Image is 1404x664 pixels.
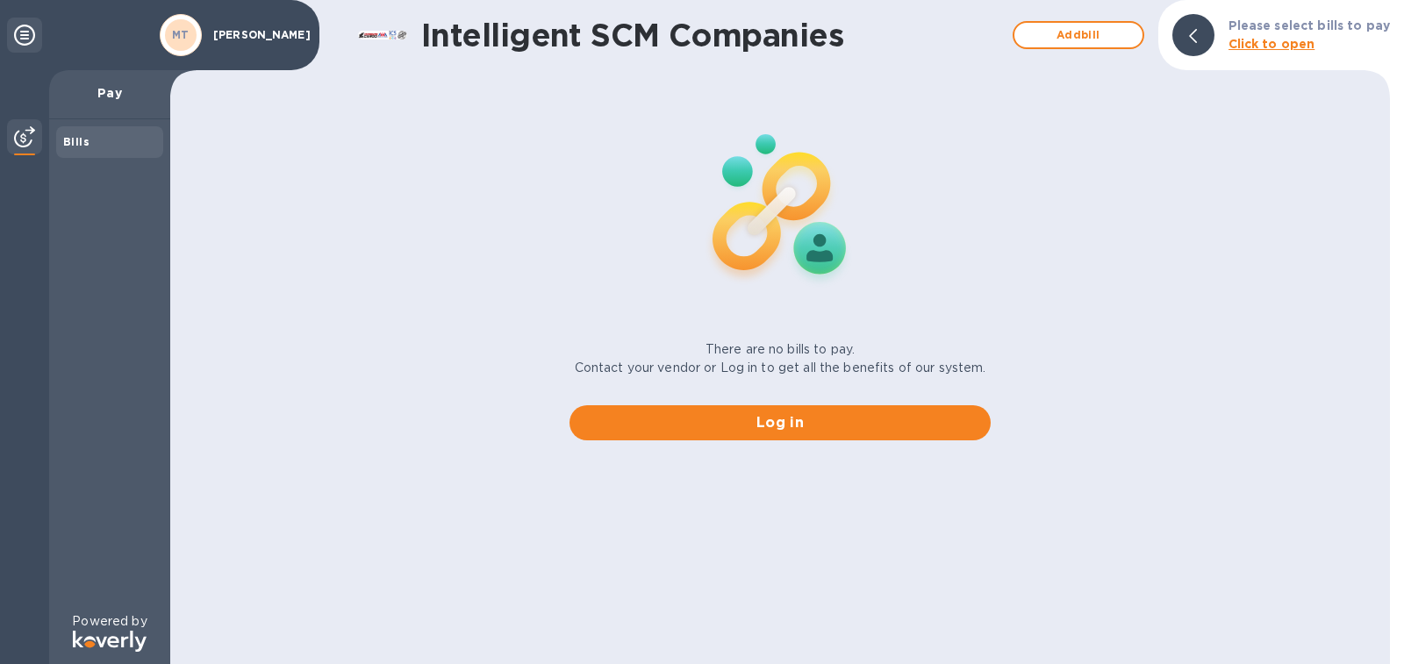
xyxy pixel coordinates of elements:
[1013,21,1144,49] button: Addbill
[569,405,991,440] button: Log in
[1028,25,1128,46] span: Add bill
[63,135,90,148] b: Bills
[172,28,190,41] b: MT
[1228,37,1315,51] b: Click to open
[421,17,1004,54] h1: Intelligent SCM Companies
[575,340,986,377] p: There are no bills to pay. Contact your vendor or Log in to get all the benefits of our system.
[72,612,147,631] p: Powered by
[584,412,977,433] span: Log in
[63,84,156,102] p: Pay
[73,631,147,652] img: Logo
[1228,18,1390,32] b: Please select bills to pay
[213,29,301,41] p: [PERSON_NAME]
